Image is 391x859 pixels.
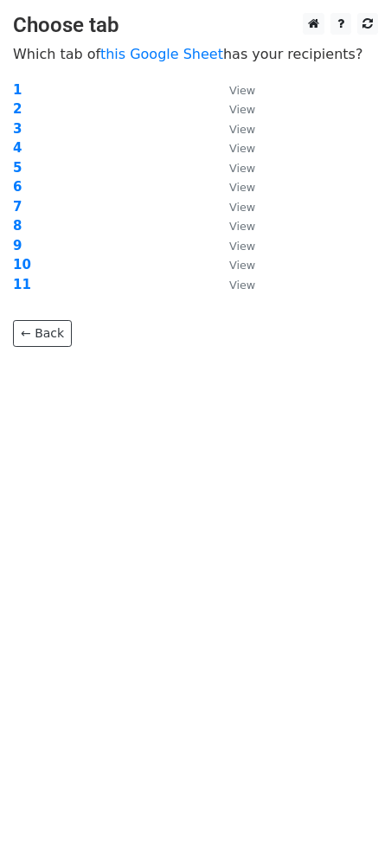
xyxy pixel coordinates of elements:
small: View [229,259,255,272]
a: View [212,179,255,195]
a: View [212,277,255,292]
a: 2 [13,101,22,117]
p: Which tab of has your recipients? [13,45,378,63]
small: View [229,201,255,214]
a: 11 [13,277,31,292]
small: View [229,240,255,253]
h3: Choose tab [13,13,378,38]
a: View [212,101,255,117]
a: View [212,257,255,272]
small: View [229,84,255,97]
a: View [212,121,255,137]
a: 8 [13,218,22,234]
a: 1 [13,82,22,98]
a: 10 [13,257,31,272]
a: this Google Sheet [100,46,223,62]
small: View [229,279,255,292]
a: View [212,218,255,234]
a: 5 [13,160,22,176]
small: View [229,220,255,233]
small: View [229,162,255,175]
a: 9 [13,238,22,253]
a: 7 [13,199,22,215]
a: ← Back [13,320,72,347]
small: View [229,181,255,194]
small: View [229,103,255,116]
a: View [212,238,255,253]
a: View [212,140,255,156]
small: View [229,142,255,155]
a: View [212,199,255,215]
a: 3 [13,121,22,137]
a: View [212,82,255,98]
a: View [212,160,255,176]
a: 6 [13,179,22,195]
a: 4 [13,140,22,156]
small: View [229,123,255,136]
